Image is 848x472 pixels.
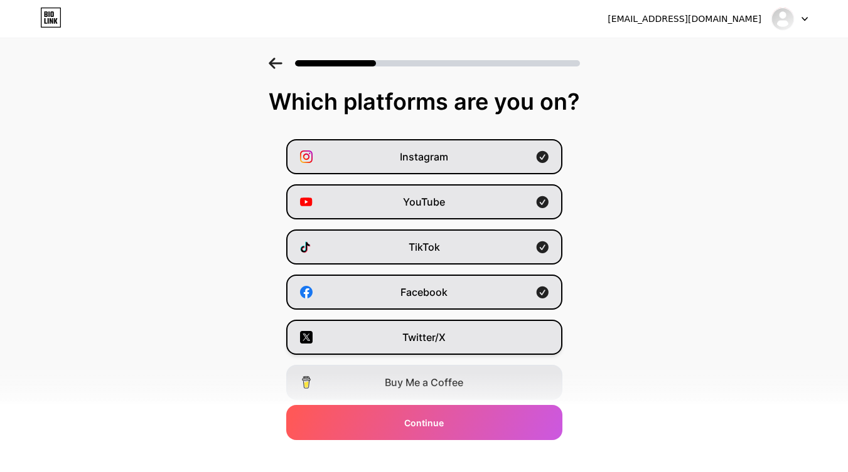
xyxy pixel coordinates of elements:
[771,7,795,31] img: ggujy
[608,13,761,26] div: [EMAIL_ADDRESS][DOMAIN_NAME]
[13,89,835,114] div: Which platforms are you on?
[404,416,444,429] span: Continue
[403,194,445,209] span: YouTube
[400,285,448,300] span: Facebook
[400,149,448,164] span: Instagram
[409,239,440,254] span: TikTok
[402,330,446,345] span: Twitter/X
[385,375,463,390] span: Buy Me a Coffee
